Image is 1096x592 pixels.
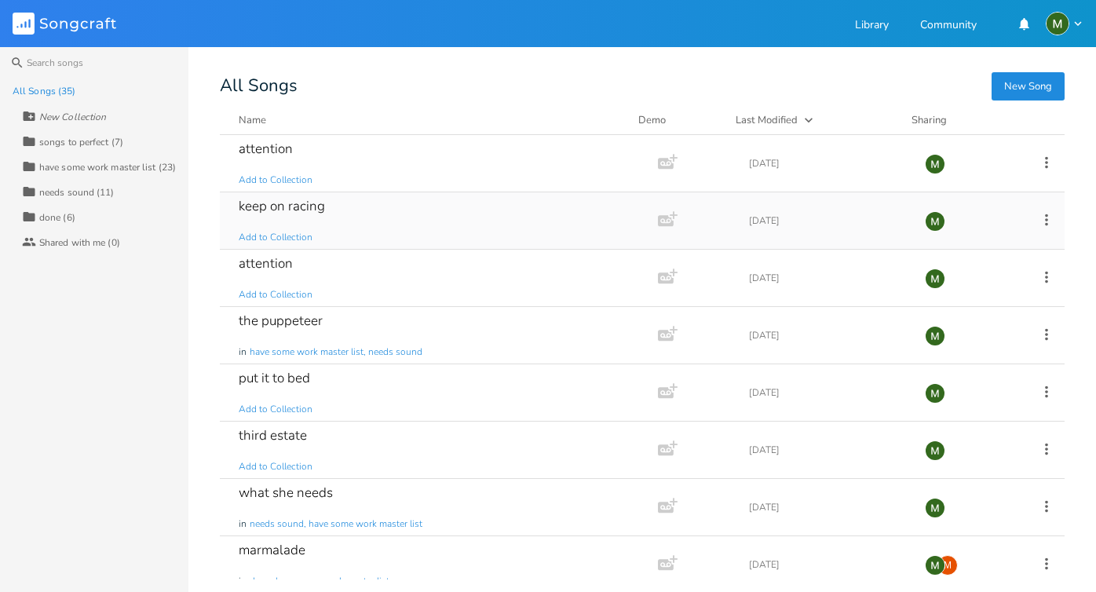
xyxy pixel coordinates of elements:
div: All Songs (35) [13,86,75,96]
div: [DATE] [749,502,906,512]
span: in [239,517,247,531]
div: marmalade [239,543,305,557]
div: All Songs [220,79,1065,93]
div: put it to bed [239,371,310,385]
div: third estate [239,429,307,442]
div: Demo [638,112,717,128]
div: attention [239,257,293,270]
img: madelinetaylor21 [1046,12,1069,35]
div: [DATE] [749,216,906,225]
div: [DATE] [749,331,906,340]
img: madelinetaylor21 [925,383,945,404]
span: in [239,575,247,588]
span: Add to Collection [239,231,312,244]
div: Last Modified [736,113,798,127]
div: needs sound (11) [39,188,115,197]
span: needs sound, have some work master list [250,517,422,531]
a: Community [920,20,977,33]
button: Name [239,112,619,128]
div: done (6) [39,213,75,222]
div: have some work master list (23) [39,163,176,172]
div: attention [239,142,293,155]
img: madelinetaylor21 [925,498,945,518]
img: madelinetaylor21 [925,154,945,174]
div: [DATE] [749,560,906,569]
button: New Song [992,72,1065,100]
span: Add to Collection [239,174,312,187]
span: Add to Collection [239,460,312,473]
span: have some work master list, needs sound [250,345,422,359]
div: madelinetaylor [937,555,958,576]
div: what she needs [239,486,333,499]
div: [DATE] [749,445,906,455]
span: Add to Collection [239,288,312,301]
img: madelinetaylor21 [925,555,945,576]
div: songs to perfect (7) [39,137,123,147]
img: madelinetaylor21 [925,211,945,232]
div: [DATE] [749,388,906,397]
div: keep on racing [239,199,325,213]
img: madelinetaylor21 [925,269,945,289]
button: Last Modified [736,112,893,128]
div: [DATE] [749,159,906,168]
img: madelinetaylor21 [925,326,945,346]
div: [DATE] [749,273,906,283]
div: Sharing [912,112,1006,128]
div: New Collection [39,112,106,122]
div: Name [239,113,266,127]
span: Add to Collection [239,403,312,416]
div: Shared with me (0) [39,238,120,247]
div: the puppeteer [239,314,323,327]
span: done, have some work master list [250,575,389,588]
span: in [239,345,247,359]
a: Library [855,20,889,33]
img: madelinetaylor21 [925,440,945,461]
